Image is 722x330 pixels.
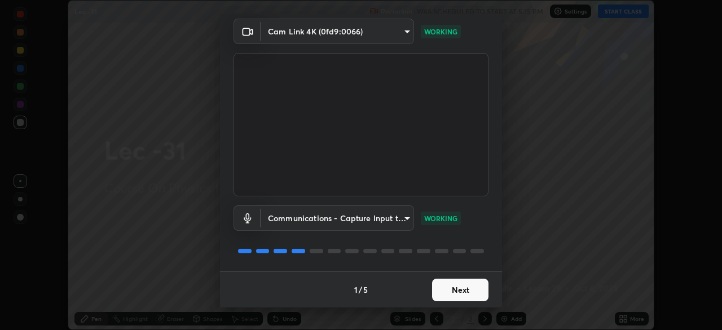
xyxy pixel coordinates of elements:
h4: / [359,284,362,296]
button: Next [432,279,488,301]
p: WORKING [424,213,457,223]
div: Cam Link 4K (0fd9:0066) [261,205,414,231]
p: WORKING [424,27,457,37]
h4: 5 [363,284,368,296]
div: Cam Link 4K (0fd9:0066) [261,19,414,44]
h4: 1 [354,284,358,296]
